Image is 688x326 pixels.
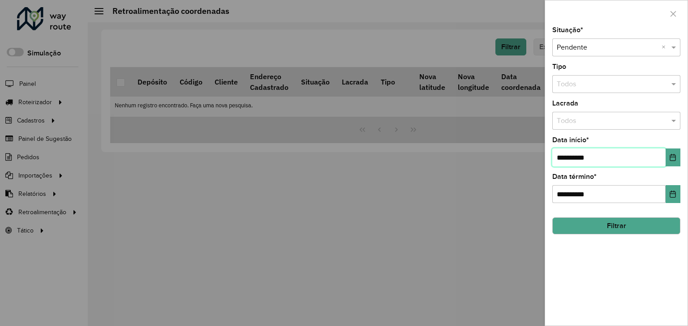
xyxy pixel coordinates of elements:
button: Filtrar [552,217,680,234]
label: Data término [552,171,597,182]
span: Clear all [662,42,669,53]
button: Choose Date [666,185,680,203]
label: Lacrada [552,98,578,109]
label: Tipo [552,61,566,72]
label: Data início [552,135,589,145]
label: Situação [552,25,583,35]
button: Choose Date [666,148,680,166]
